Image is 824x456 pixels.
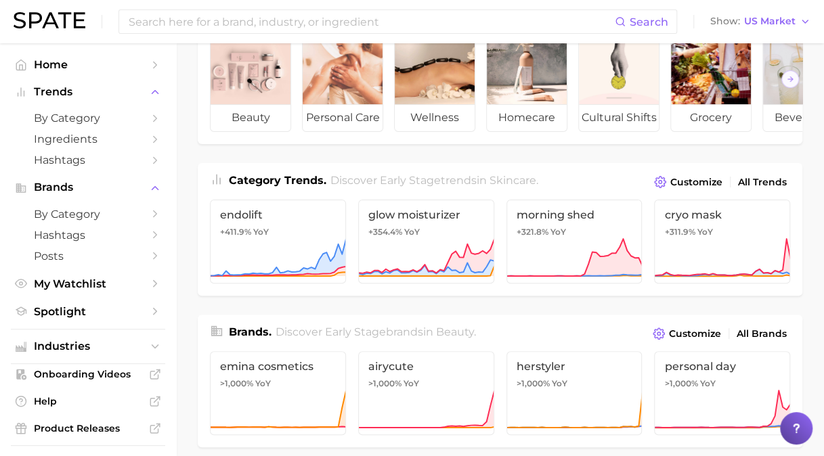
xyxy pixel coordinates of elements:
[517,208,632,221] span: morning shed
[34,422,142,434] span: Product Releases
[358,351,494,435] a: airycute>1,000% YoY
[368,208,484,221] span: glow moisturizer
[710,18,740,25] span: Show
[210,351,346,435] a: emina cosmetics>1,000% YoY
[11,150,165,170] a: Hashtags
[127,10,615,33] input: Search here for a brand, industry, or ingredient
[737,328,787,340] span: All Brands
[34,181,142,193] span: Brands
[303,104,383,131] span: personal care
[506,351,643,435] a: herstyler>1,000% YoY
[11,246,165,267] a: Posts
[255,378,271,389] span: YoY
[220,378,253,388] span: >1,000%
[34,305,142,318] span: Spotlight
[735,173,790,191] a: All Trends
[404,227,420,237] span: YoY
[34,277,142,290] span: My Watchlist
[664,227,695,237] span: +311.9%
[276,325,476,338] span: Discover Early Stage brands in .
[34,112,142,124] span: by Category
[486,36,567,132] a: homecare
[697,227,712,237] span: YoY
[368,227,402,237] span: +354.4%
[651,173,726,191] button: Customize
[649,324,724,343] button: Customize
[664,378,697,388] span: >1,000%
[11,301,165,322] a: Spotlight
[34,340,142,352] span: Industries
[368,378,402,388] span: >1,000%
[34,368,142,380] span: Onboarding Videos
[14,12,85,28] img: SPATE
[11,177,165,198] button: Brands
[211,104,290,131] span: beauty
[11,273,165,294] a: My Watchlist
[404,378,419,389] span: YoY
[34,133,142,145] span: Ingredients
[630,16,668,28] span: Search
[11,336,165,357] button: Industries
[34,154,142,166] span: Hashtags
[671,104,751,131] span: grocery
[733,325,790,343] a: All Brands
[490,174,536,187] span: skincare
[11,129,165,150] a: Ingredients
[34,250,142,263] span: Posts
[11,108,165,129] a: by Category
[394,36,475,132] a: wellness
[34,208,142,221] span: by Category
[11,204,165,225] a: by Category
[579,104,659,131] span: cultural shifts
[699,378,715,389] span: YoY
[330,174,538,187] span: Discover Early Stage trends in .
[550,227,566,237] span: YoY
[11,82,165,102] button: Trends
[34,395,142,407] span: Help
[358,200,494,283] a: glow moisturizer+354.4% YoY
[506,200,643,283] a: morning shed+321.8% YoY
[220,227,251,237] span: +411.9%
[664,360,780,373] span: personal day
[34,58,142,71] span: Home
[578,36,659,132] a: cultural shifts
[487,104,567,131] span: homecare
[229,325,272,338] span: Brands .
[552,378,567,389] span: YoY
[34,86,142,98] span: Trends
[664,208,780,221] span: cryo mask
[707,13,814,30] button: ShowUS Market
[220,208,336,221] span: endolift
[781,70,799,88] button: Scroll Right
[302,36,383,132] a: personal care
[669,328,721,340] span: Customize
[744,18,796,25] span: US Market
[11,54,165,75] a: Home
[517,360,632,373] span: herstyler
[654,200,790,283] a: cryo mask+311.9% YoY
[210,200,346,283] a: endolift+411.9% YoY
[738,177,787,188] span: All Trends
[11,418,165,438] a: Product Releases
[210,36,291,132] a: beauty
[11,225,165,246] a: Hashtags
[670,177,722,188] span: Customize
[11,391,165,411] a: Help
[11,364,165,384] a: Onboarding Videos
[229,174,326,187] span: Category Trends .
[654,351,790,435] a: personal day>1,000% YoY
[253,227,269,237] span: YoY
[220,360,336,373] span: emina cosmetics
[517,378,550,388] span: >1,000%
[395,104,475,131] span: wellness
[517,227,548,237] span: +321.8%
[34,229,142,242] span: Hashtags
[436,325,474,338] span: beauty
[368,360,484,373] span: airycute
[670,36,752,132] a: grocery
